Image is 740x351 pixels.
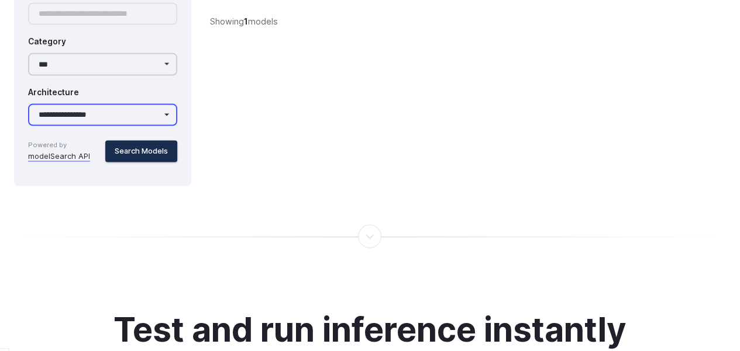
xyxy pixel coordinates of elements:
[210,14,278,27] div: Showing models
[244,16,248,26] strong: 1
[105,141,177,162] button: Search Models
[28,36,66,48] label: Category
[28,151,90,162] a: modelSearch API
[113,311,627,349] h2: Test and run inference instantly
[28,140,90,151] span: Powered by
[28,86,79,99] label: Architecture
[28,104,177,127] select: Architecture
[28,53,177,76] select: Category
